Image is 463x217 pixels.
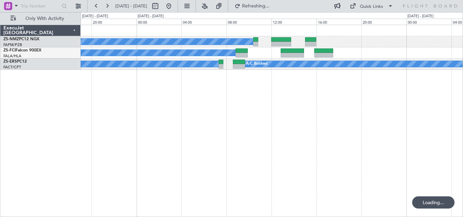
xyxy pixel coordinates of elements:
[3,65,21,70] a: FACT/CPT
[242,4,270,8] span: Refreshing...
[407,14,434,19] div: [DATE] - [DATE]
[3,48,41,52] a: ZS-FCIFalcon 900EX
[346,1,397,12] button: Quick Links
[3,53,21,59] a: FALA/HLA
[7,13,74,24] button: Only With Activity
[3,48,16,52] span: ZS-FCI
[115,3,147,9] span: [DATE] - [DATE]
[361,19,406,25] div: 20:00
[3,60,17,64] span: ZS-ERS
[3,60,27,64] a: ZS-ERSPC12
[231,1,272,12] button: Refreshing...
[406,19,451,25] div: 00:00
[317,19,362,25] div: 16:00
[92,19,137,25] div: 20:00
[21,1,60,11] input: Trip Number
[360,3,383,10] div: Quick Links
[3,42,22,47] a: FAPM/PZB
[271,19,317,25] div: 12:00
[246,59,267,69] div: A/C Booked
[137,19,182,25] div: 00:00
[181,19,226,25] div: 04:00
[18,16,72,21] span: Only With Activity
[138,14,164,19] div: [DATE] - [DATE]
[412,196,455,209] div: Loading...
[3,37,39,41] a: ZS-NMZPC12 NGX
[82,14,108,19] div: [DATE] - [DATE]
[3,37,19,41] span: ZS-NMZ
[226,19,271,25] div: 08:00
